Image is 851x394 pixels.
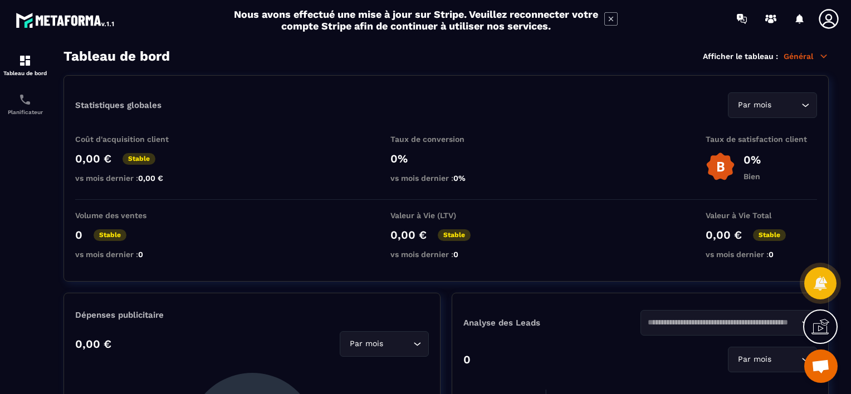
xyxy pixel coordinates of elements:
a: schedulerschedulerPlanificateur [3,85,47,124]
img: logo [16,10,116,30]
p: Volume des ventes [75,211,187,220]
img: scheduler [18,93,32,106]
span: 0 [138,250,143,259]
input: Search for option [774,99,799,111]
span: 0% [453,174,466,183]
h3: Tableau de bord [63,48,170,64]
h2: Nous avons effectué une mise à jour sur Stripe. Veuillez reconnecter votre compte Stripe afin de ... [233,8,599,32]
p: Taux de satisfaction client [706,135,817,144]
input: Search for option [648,317,799,329]
p: vs mois dernier : [390,174,502,183]
p: vs mois dernier : [75,250,187,259]
a: formationformationTableau de bord [3,46,47,85]
img: b-badge-o.b3b20ee6.svg [706,152,735,181]
p: Coût d'acquisition client [75,135,187,144]
input: Search for option [385,338,410,350]
p: Général [784,51,829,61]
span: 0 [453,250,458,259]
p: vs mois dernier : [75,174,187,183]
p: 0 [75,228,82,242]
p: Analyse des Leads [463,318,640,328]
p: Tableau de bord [3,70,47,76]
p: Planificateur [3,109,47,115]
p: vs mois dernier : [390,250,502,259]
p: Bien [744,172,761,181]
span: Par mois [735,353,774,366]
p: Afficher le tableau : [703,52,778,61]
p: Stable [438,229,471,241]
p: Valeur à Vie Total [706,211,817,220]
p: 0,00 € [706,228,742,242]
p: 0% [744,153,761,166]
p: 0,00 € [75,337,111,351]
p: Taux de conversion [390,135,502,144]
p: 0 [463,353,471,366]
p: Stable [94,229,126,241]
p: 0,00 € [75,152,111,165]
p: Stable [753,229,786,241]
div: Search for option [728,92,817,118]
p: vs mois dernier : [706,250,817,259]
p: 0% [390,152,502,165]
a: Open chat [804,349,838,383]
p: Valeur à Vie (LTV) [390,211,502,220]
div: Search for option [728,347,817,372]
p: Dépenses publicitaire [75,310,429,320]
span: 0 [769,250,774,259]
p: 0,00 € [390,228,427,242]
input: Search for option [774,353,799,366]
p: Statistiques globales [75,100,162,110]
div: Search for option [640,310,818,336]
p: Stable [123,153,155,165]
img: formation [18,54,32,67]
span: Par mois [735,99,774,111]
span: 0,00 € [138,174,163,183]
div: Search for option [340,331,429,357]
span: Par mois [347,338,385,350]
